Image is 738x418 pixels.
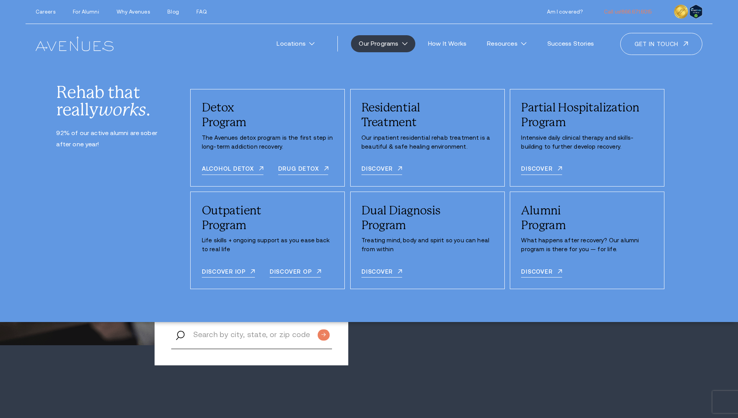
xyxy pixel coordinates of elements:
div: Alumni Program [521,203,653,233]
a: Why Avenues [117,9,150,15]
a: Discover [521,269,562,278]
div: Rehab that really . [56,84,168,119]
p: Our inpatient residential rehab treatment is a beautiful & safe healing environment. [361,134,493,151]
a: Resources [479,35,535,52]
a: Locations [269,35,323,52]
a: Discover [361,166,402,175]
a: Get in touch [620,33,702,55]
a: Discover [521,166,562,175]
div: Partial Hospitalization Program [521,100,653,130]
div: / [510,192,664,289]
div: / [510,89,664,187]
div: / [190,89,345,187]
div: Detox Program [202,100,334,130]
a: Our Programs [351,35,415,52]
a: Verify LegitScript Approval for www.avenuesrecovery.com [690,7,702,14]
div: Dual Diagnosis Program [361,203,493,233]
div: Residential Treatment [361,100,493,130]
a: DISCOVER [361,269,402,278]
i: works [98,100,146,119]
p: Life skills + ongoing support as you ease back to real life [202,236,334,254]
input: Search by city, state, or zip code [171,320,332,349]
div: / [190,192,345,289]
p: What happens after recovery? Our alumni program is there for you — for life. [521,236,653,254]
p: Treating mind, body and spirit so you can heal from within [361,236,493,254]
a: Call us!866.671.6015 [604,9,652,15]
p: The Avenues detox program is the first step in long-term addiction recovery. [202,134,334,151]
div: / [350,89,505,187]
a: Am I covered? [547,9,583,15]
a: Careers [36,9,55,15]
a: Drug detox [278,166,329,175]
div: / [350,192,505,289]
p: 92% of our active alumni are sober after one year! [56,128,168,150]
a: Success Stories [539,35,602,52]
a: Alcohol detox [202,166,263,175]
img: Verify Approval for www.avenuesrecovery.com [690,5,702,19]
a: Blog [167,9,179,15]
a: For Alumni [73,9,99,15]
input: Submit [318,329,330,341]
div: Outpatient Program [202,203,334,233]
a: How It Works [420,35,475,52]
p: Intensive daily clinical therapy and skills-building to further develop recovery. [521,134,653,151]
a: Discover OP [270,269,321,278]
a: DISCOVER IOP [202,269,255,278]
a: FAQ [196,9,206,15]
span: 866.671.6015 [621,9,652,15]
